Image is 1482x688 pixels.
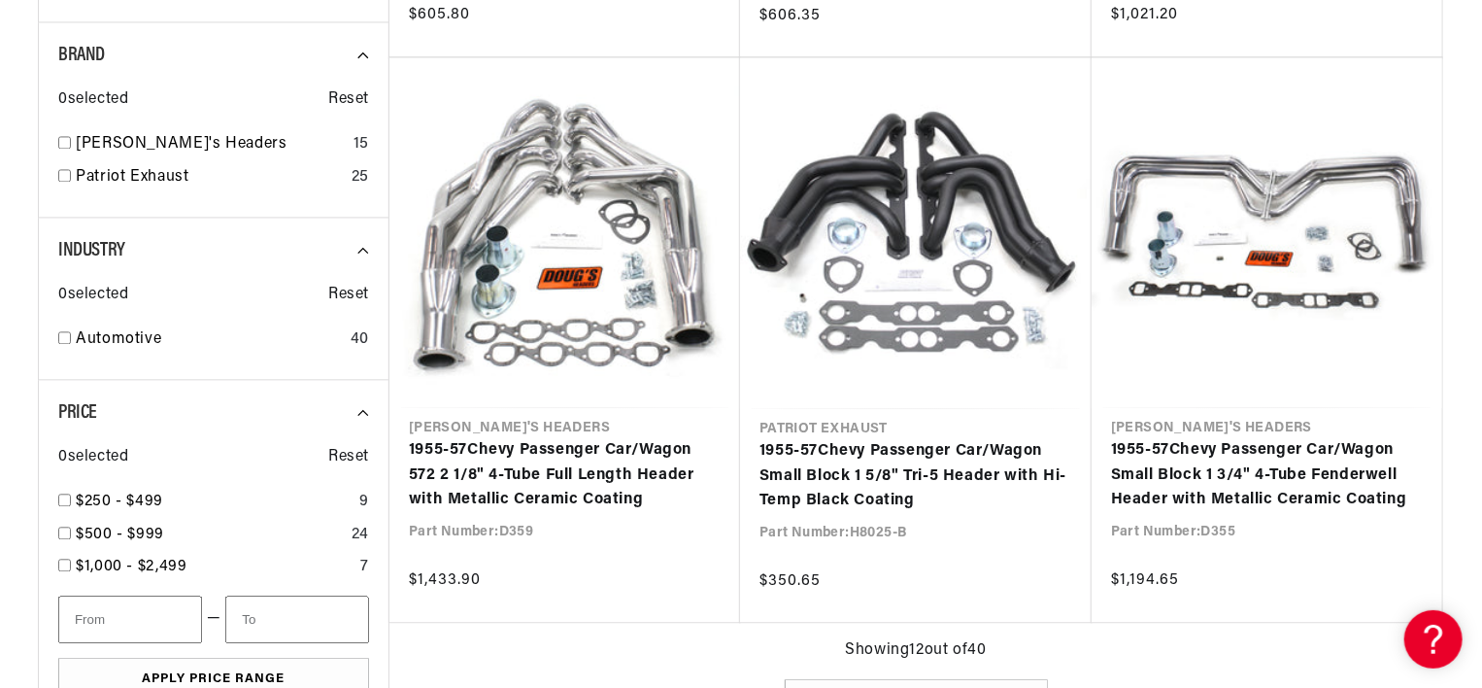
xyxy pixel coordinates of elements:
[58,596,202,643] input: From
[359,490,369,515] div: 9
[58,87,128,113] span: 0 selected
[76,527,164,542] span: $500 - $999
[352,523,369,548] div: 24
[58,403,97,423] span: Price
[328,445,369,470] span: Reset
[328,283,369,308] span: Reset
[76,327,343,353] a: Automotive
[76,165,344,190] a: Patriot Exhaust
[409,438,721,513] a: 1955-57Chevy Passenger Car/Wagon 572 2 1/8" 4-Tube Full Length Header with Metallic Ceramic Coating
[76,494,163,509] span: $250 - $499
[759,439,1072,514] a: 1955-57Chevy Passenger Car/Wagon Small Block 1 5/8" Tri-5 Header with Hi-Temp Black Coating
[58,241,125,260] span: Industry
[354,132,369,157] div: 15
[328,87,369,113] span: Reset
[352,165,369,190] div: 25
[351,327,369,353] div: 40
[58,46,105,65] span: Brand
[1111,438,1423,513] a: 1955-57Chevy Passenger Car/Wagon Small Block 1 3/4" 4-Tube Fenderwell Header with Metallic Cerami...
[207,606,221,632] span: —
[360,555,369,580] div: 7
[76,132,346,157] a: [PERSON_NAME]'s Headers
[845,638,986,664] span: Showing 12 out of 40
[58,445,128,470] span: 0 selected
[225,596,369,643] input: To
[58,283,128,308] span: 0 selected
[76,559,187,574] span: $1,000 - $2,499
